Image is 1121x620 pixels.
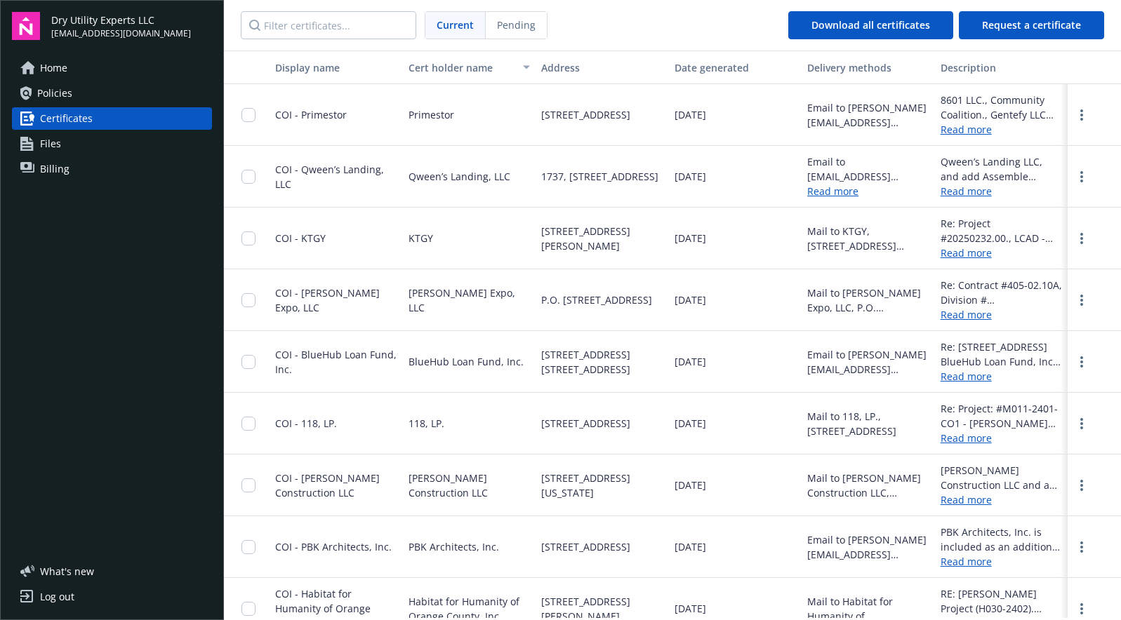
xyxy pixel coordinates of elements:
[12,107,212,130] a: Certificates
[541,416,630,431] span: [STREET_ADDRESS]
[40,57,67,79] span: Home
[51,27,191,40] span: [EMAIL_ADDRESS][DOMAIN_NAME]
[982,18,1081,32] span: Request a certificate
[541,539,630,554] span: [STREET_ADDRESS]
[807,184,858,198] a: Read more
[675,107,706,122] span: [DATE]
[51,12,212,40] button: Dry Utility Experts LLC[EMAIL_ADDRESS][DOMAIN_NAME]
[541,471,663,500] span: [STREET_ADDRESS][US_STATE]
[941,122,1063,137] a: Read more
[275,348,397,376] span: COI - BlueHub Loan Fund, Inc.
[941,278,1063,307] div: Re: Contract #405-02.10A, Division #[PHONE_NUMBER] - [PERSON_NAME] Expo ([GEOGRAPHIC_DATA]), Divi...
[409,231,433,245] span: KTGY
[275,540,392,553] span: COI - PBK Architects, Inc.
[275,163,384,191] span: COI - Qween’s Landing, LLC
[275,108,347,121] span: COI - Primestor
[241,602,256,616] input: Toggle Row Selected
[51,13,191,27] span: Dry Utility Experts LLC
[403,50,536,84] button: Cert holder name
[541,292,652,307] span: P.O. [STREET_ADDRESS]
[12,82,212,105] a: Policies
[409,169,510,184] span: Qween’s Landing, LLC
[941,216,1063,245] div: Re: Project #20250232.00., LCAD - Student Housing Evidence of Coverage.
[275,417,337,430] span: COI - 118, LP.
[941,339,1063,369] div: Re: [STREET_ADDRESS] BlueHub Loan Fund, Inc. ISAOA/ATIMA is included as an additional insured as ...
[941,586,1063,616] div: RE: [PERSON_NAME] Project (H030-2402). Habitat for Humanity of [GEOGRAPHIC_DATA] is included as a...
[941,492,1063,507] a: Read more
[941,463,1063,492] div: [PERSON_NAME] Construction LLC and any of their subcontractors, sub-subcontractors, agents, and e...
[536,50,669,84] button: Address
[275,471,380,499] span: COI - [PERSON_NAME] Construction LLC
[12,12,40,40] img: navigator-logo.svg
[941,369,1063,384] a: Read more
[1073,168,1090,185] a: more
[941,401,1063,431] div: Re: Project: #M011-2401-CO1 - [PERSON_NAME] OAKS HOUSING 118, LP. and GENERAL PARTNER [PERSON_NAM...
[541,169,658,184] span: 1737, [STREET_ADDRESS]
[935,50,1068,84] button: Description
[40,586,74,608] div: Log out
[1073,230,1090,247] a: more
[1073,600,1090,617] a: more
[541,60,663,75] div: Address
[959,11,1104,39] button: Request a certificate
[241,231,256,245] input: Toggle Row Selected
[40,158,69,180] span: Billing
[40,133,61,155] span: Files
[241,540,256,554] input: Toggle Row Selected
[486,12,547,39] span: Pending
[675,231,706,245] span: [DATE]
[275,60,397,75] div: Display name
[409,471,531,500] span: [PERSON_NAME] Construction LLC
[675,416,706,431] span: [DATE]
[241,170,256,184] input: Toggle Row Selected
[941,93,1063,122] div: 8601 LLC., Community Coalition., Gentefy LLC and primestor Development, LLC are included as an ad...
[409,60,515,75] div: Cert holder name
[437,18,474,32] span: Current
[675,601,706,616] span: [DATE]
[241,417,256,431] input: Toggle Row Selected
[1073,107,1090,123] a: more
[669,50,802,84] button: Date generated
[807,224,929,253] div: Mail to KTGY, [STREET_ADDRESS][PERSON_NAME]
[37,82,72,105] span: Policies
[241,293,256,307] input: Toggle Row Selected
[409,539,499,554] span: PBK Architects, Inc.
[1073,415,1090,432] a: more
[941,525,1063,554] div: PBK Architects, Inc. is included as an additional insured as required by a written contract with ...
[941,184,1063,198] a: Read more
[941,307,1063,322] a: Read more
[807,60,929,75] div: Delivery methods
[241,11,416,39] input: Filter certificates...
[275,286,380,314] span: COI - [PERSON_NAME] Expo, LLC
[675,169,706,184] span: [DATE]
[12,57,212,79] a: Home
[409,285,531,315] span: [PERSON_NAME] Expo, LLC
[270,50,403,84] button: Display name
[941,245,1063,260] a: Read more
[807,471,929,500] div: Mail to [PERSON_NAME] Construction LLC, [STREET_ADDRESS][US_STATE]
[1073,539,1090,555] a: more
[40,107,93,130] span: Certificates
[1073,353,1090,370] a: more
[409,354,524,369] span: BlueHub Loan Fund, Inc.
[40,564,94,579] span: What ' s new
[802,50,935,84] button: Delivery methods
[941,154,1063,184] div: Qween’s Landing LLC, and add Assemble Management are included as an additional insured as require...
[275,231,326,245] span: COI - KTGY
[941,431,1063,445] a: Read more
[409,107,454,122] span: Primestor
[807,347,929,377] div: Email to [PERSON_NAME][EMAIL_ADDRESS][PERSON_NAME][DOMAIN_NAME]
[807,532,929,562] div: Email to [PERSON_NAME][EMAIL_ADDRESS][PERSON_NAME][DOMAIN_NAME]
[409,416,444,431] span: 118, LP.
[1073,292,1090,309] a: more
[497,18,536,32] span: Pending
[675,292,706,307] span: [DATE]
[941,554,1063,569] a: Read more
[811,12,930,39] div: Download all certificates
[807,100,929,130] div: Email to [PERSON_NAME][EMAIL_ADDRESS][DOMAIN_NAME]
[12,133,212,155] a: Files
[241,355,256,369] input: Toggle Row Selected
[241,478,256,492] input: Toggle Row Selected
[541,107,630,122] span: [STREET_ADDRESS]
[12,158,212,180] a: Billing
